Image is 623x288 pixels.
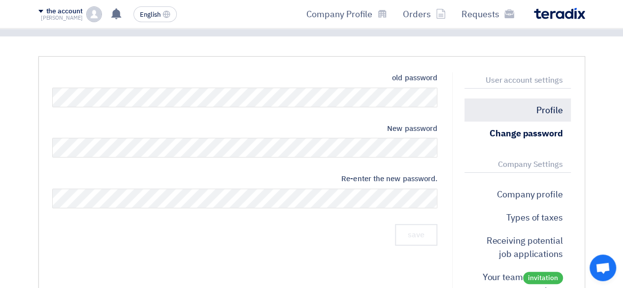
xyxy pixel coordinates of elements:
[498,159,562,170] font: Company Settings
[133,6,177,22] button: English
[486,234,562,260] font: Receiving potential job applications
[497,188,563,201] font: Company profile
[46,6,83,16] font: the account
[534,8,585,19] img: Teradix logo
[341,173,437,184] font: Re-enter the new password.
[536,103,562,117] font: Profile
[461,7,499,21] font: Requests
[490,127,563,140] font: Change password
[86,6,102,22] img: profile_test.png
[392,72,437,83] font: old password
[454,2,522,26] a: Requests
[395,224,437,246] input: save
[403,7,431,21] font: Orders
[395,2,454,26] a: Orders
[486,74,563,86] font: User account settings
[41,14,83,22] font: [PERSON_NAME]
[140,10,161,19] font: English
[590,255,616,281] div: Open chat
[528,273,558,283] font: invitation
[387,123,437,134] font: New password
[306,7,372,21] font: Company Profile
[506,211,563,224] font: Types of taxes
